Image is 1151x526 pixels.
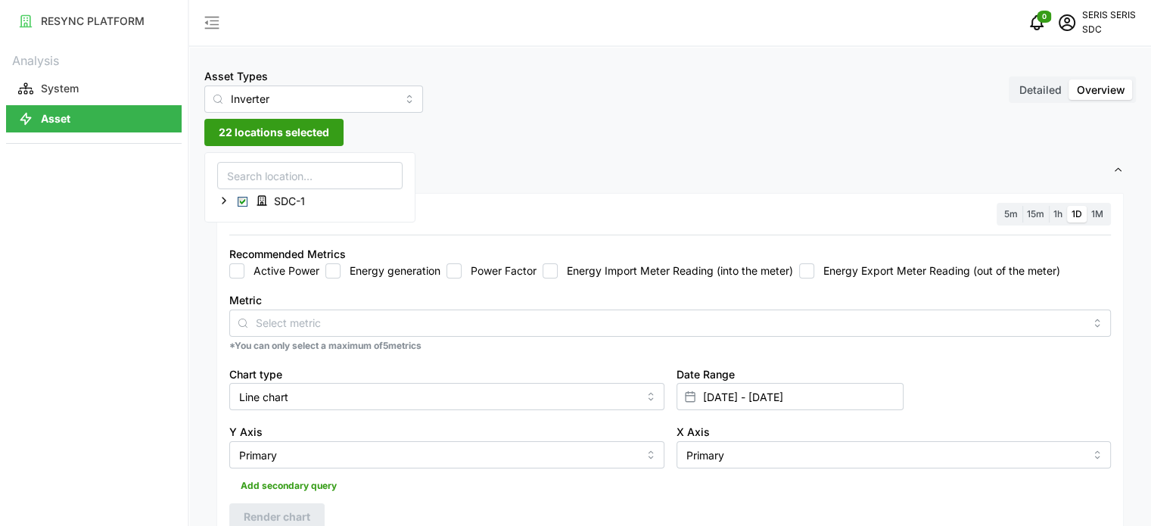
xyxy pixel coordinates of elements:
span: 15m [1027,208,1044,219]
button: 22 locations selected [204,119,344,146]
p: Asset [41,111,70,126]
label: Energy Export Meter Reading (out of the meter) [814,263,1060,279]
input: Select Y axis [229,441,664,468]
p: *You can only select a maximum of 5 metrics [229,340,1111,353]
button: RESYNC PLATFORM [6,8,182,35]
span: SDC-1 [274,194,305,209]
span: 1h [1053,208,1062,219]
input: Select chart type [229,383,664,410]
p: Analysis [6,48,182,70]
input: Select date range [677,383,904,410]
span: Select SDC-1 [238,197,247,207]
input: Search location... [217,162,403,189]
button: Asset [6,105,182,132]
span: Add secondary query [241,475,337,496]
label: Energy generation [341,263,440,279]
span: SDC-1 [250,191,316,210]
a: Asset [6,104,182,134]
button: schedule [1052,8,1082,38]
span: 5m [1004,208,1018,219]
label: Active Power [244,263,319,279]
div: Recommended Metrics [229,246,346,263]
p: SERIS SERIS [1082,8,1136,23]
button: Add secondary query [229,475,348,497]
span: 1M [1091,208,1103,219]
input: Select metric [256,314,1084,331]
label: Metric [229,292,262,309]
label: X Axis [677,424,710,440]
label: Energy Import Meter Reading (into the meter) [558,263,793,279]
button: System [6,75,182,102]
input: Select X axis [677,441,1112,468]
span: Detailed [1019,83,1062,96]
label: Power Factor [462,263,537,279]
button: notifications [1022,8,1052,38]
p: RESYNC PLATFORM [41,14,145,29]
button: Settings [204,152,1136,189]
span: Overview [1077,83,1125,96]
label: Asset Types [204,68,268,85]
span: 22 locations selected [219,120,329,145]
label: Chart type [229,366,282,383]
p: SDC [1082,23,1136,37]
span: 1D [1072,208,1082,219]
a: System [6,73,182,104]
label: Date Range [677,366,735,383]
span: Settings [216,152,1112,189]
label: Y Axis [229,424,263,440]
a: RESYNC PLATFORM [6,6,182,36]
span: 0 [1042,11,1047,22]
p: System [41,81,79,96]
div: 22 locations selected [204,152,415,223]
